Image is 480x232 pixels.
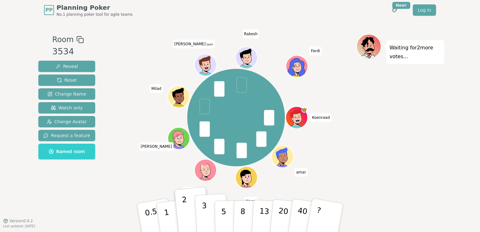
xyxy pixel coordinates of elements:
span: Click to change your name [182,187,205,196]
span: Last updated: [DATE] [3,224,35,228]
span: Click to change your name [309,47,322,55]
span: Change Avatar [47,119,87,125]
span: (you) [206,43,213,46]
span: Koenraad is the host [302,107,307,113]
a: PPPlanning PokerNo.1 planning poker tool for agile teams [44,3,133,17]
span: Watch only [51,105,83,111]
span: Click to change your name [244,197,257,206]
button: Reveal [38,61,95,72]
span: Version 0.9.2 [9,218,33,224]
button: Change Avatar [38,116,95,127]
button: New! [389,4,400,16]
span: Click to change your name [173,40,215,48]
span: Click to change your name [295,168,308,177]
span: Click to change your name [243,30,259,38]
button: Change Name [38,88,95,100]
p: Waiting for 2 more votes... [390,43,441,61]
span: Reveal [56,63,78,69]
span: PP [45,6,52,14]
button: Named room [38,144,95,159]
button: Version0.9.2 [3,218,33,224]
a: Log in [413,4,436,16]
button: Request a feature [38,130,95,141]
span: Click to change your name [139,142,174,151]
span: Request a feature [43,132,90,139]
span: Named room [49,148,85,155]
button: Reset [38,75,95,86]
span: Change Name [47,91,86,97]
span: Click to change your name [150,84,163,93]
span: No.1 planning poker tool for agile teams [57,12,133,17]
span: Reset [57,77,77,83]
div: New! [392,2,410,9]
div: 3534 [52,45,84,58]
span: Room [52,34,74,45]
p: 2 [182,195,190,229]
button: Click to change your avatar [195,55,216,75]
span: Planning Poker [57,3,133,12]
span: Click to change your name [310,113,331,122]
button: Watch only [38,102,95,113]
